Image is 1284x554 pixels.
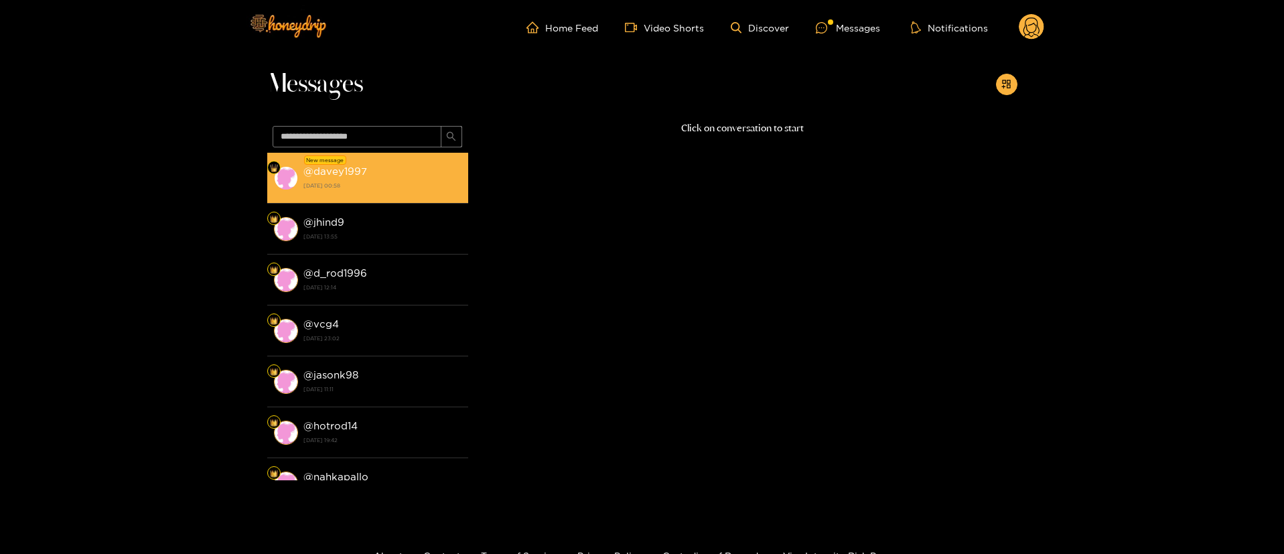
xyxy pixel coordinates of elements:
[270,368,278,376] img: Fan Level
[526,21,598,33] a: Home Feed
[446,131,456,143] span: search
[816,20,880,36] div: Messages
[270,164,278,172] img: Fan Level
[303,180,461,192] strong: [DATE] 00:58
[303,369,358,380] strong: @ jasonk98
[303,383,461,395] strong: [DATE] 11:11
[274,370,298,394] img: conversation
[625,21,644,33] span: video-camera
[303,420,358,431] strong: @ hotrod14
[270,317,278,325] img: Fan Level
[267,68,363,100] span: Messages
[303,216,344,228] strong: @ jhind9
[274,268,298,292] img: conversation
[303,318,339,330] strong: @ vcg4
[270,419,278,427] img: Fan Level
[274,217,298,241] img: conversation
[907,21,992,34] button: Notifications
[303,281,461,293] strong: [DATE] 12:14
[526,21,545,33] span: home
[441,126,462,147] button: search
[274,421,298,445] img: conversation
[274,319,298,343] img: conversation
[274,472,298,496] img: conversation
[304,155,346,165] div: New message
[303,332,461,344] strong: [DATE] 23:02
[303,267,367,279] strong: @ d_rod1996
[303,471,368,482] strong: @ nahkapallo
[303,230,461,243] strong: [DATE] 13:55
[274,166,298,190] img: conversation
[270,215,278,223] img: Fan Level
[270,266,278,274] img: Fan Level
[731,22,789,33] a: Discover
[1001,79,1011,90] span: appstore-add
[468,121,1017,136] p: Click on conversation to start
[625,21,704,33] a: Video Shorts
[270,470,278,478] img: Fan Level
[303,165,367,177] strong: @ davey1997
[996,74,1017,95] button: appstore-add
[303,434,461,446] strong: [DATE] 19:42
